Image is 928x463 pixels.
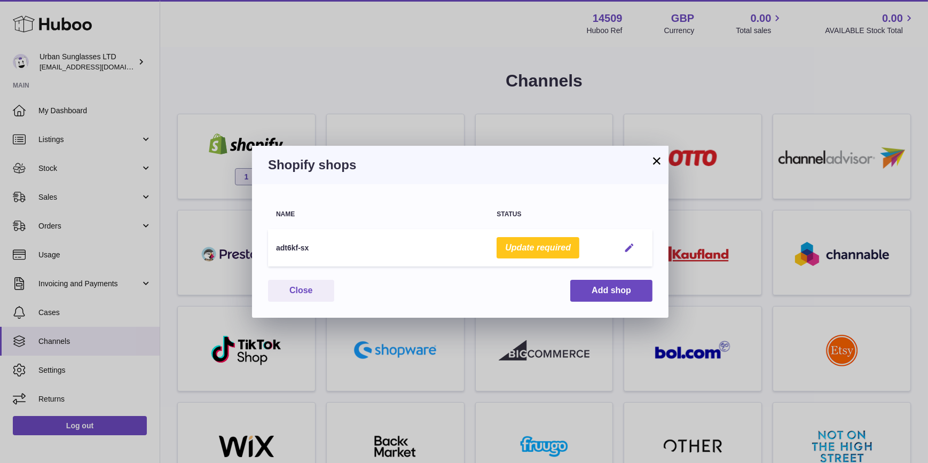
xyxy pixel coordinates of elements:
[570,280,652,302] button: Add shop
[650,154,663,167] button: ×
[268,280,334,302] button: Close
[268,229,489,267] td: adt6kf-sx
[276,211,481,218] div: Name
[497,211,603,218] div: Status
[497,237,579,259] button: Update required
[268,156,652,174] h3: Shopify shops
